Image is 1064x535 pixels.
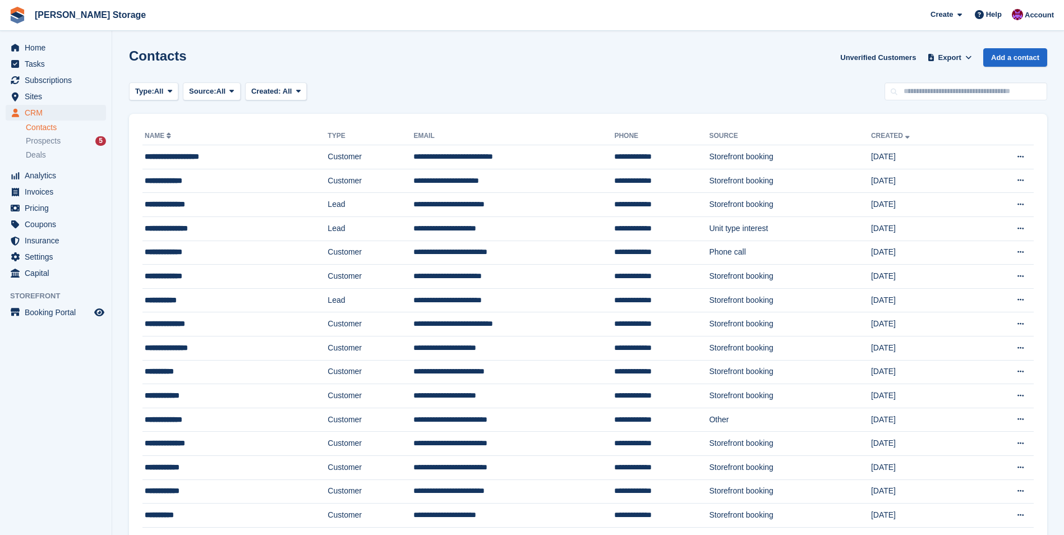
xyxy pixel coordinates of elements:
[871,265,974,289] td: [DATE]
[871,384,974,408] td: [DATE]
[709,288,871,312] td: Storefront booking
[931,9,953,20] span: Create
[871,312,974,336] td: [DATE]
[9,7,26,24] img: stora-icon-8386f47178a22dfd0bd8f6a31ec36ba5ce8667c1dd55bd0f319d3a0aa187defe.svg
[145,132,173,140] a: Name
[328,312,413,336] td: Customer
[925,48,974,67] button: Export
[26,136,61,146] span: Prospects
[709,145,871,169] td: Storefront booking
[871,432,974,456] td: [DATE]
[217,86,226,97] span: All
[709,216,871,241] td: Unit type interest
[328,336,413,360] td: Customer
[709,127,871,145] th: Source
[871,455,974,479] td: [DATE]
[6,305,106,320] a: menu
[871,216,974,241] td: [DATE]
[709,455,871,479] td: Storefront booking
[129,48,187,63] h1: Contacts
[709,504,871,528] td: Storefront booking
[871,360,974,384] td: [DATE]
[328,127,413,145] th: Type
[328,145,413,169] td: Customer
[328,169,413,193] td: Customer
[283,87,292,95] span: All
[6,72,106,88] a: menu
[1025,10,1054,21] span: Account
[328,265,413,289] td: Customer
[709,312,871,336] td: Storefront booking
[871,145,974,169] td: [DATE]
[986,9,1002,20] span: Help
[10,290,112,302] span: Storefront
[836,48,920,67] a: Unverified Customers
[328,432,413,456] td: Customer
[871,169,974,193] td: [DATE]
[25,200,92,216] span: Pricing
[25,72,92,88] span: Subscriptions
[183,82,241,101] button: Source: All
[709,336,871,360] td: Storefront booking
[245,82,307,101] button: Created: All
[25,40,92,56] span: Home
[25,184,92,200] span: Invoices
[129,82,178,101] button: Type: All
[25,249,92,265] span: Settings
[871,193,974,217] td: [DATE]
[26,122,106,133] a: Contacts
[871,241,974,265] td: [DATE]
[95,136,106,146] div: 5
[328,455,413,479] td: Customer
[1012,9,1023,20] img: Audra Whitelaw
[6,233,106,248] a: menu
[871,408,974,432] td: [DATE]
[328,360,413,384] td: Customer
[871,288,974,312] td: [DATE]
[871,336,974,360] td: [DATE]
[709,193,871,217] td: Storefront booking
[614,127,709,145] th: Phone
[6,56,106,72] a: menu
[938,52,961,63] span: Export
[6,184,106,200] a: menu
[30,6,150,24] a: [PERSON_NAME] Storage
[25,305,92,320] span: Booking Portal
[328,193,413,217] td: Lead
[25,105,92,121] span: CRM
[154,86,164,97] span: All
[189,86,216,97] span: Source:
[709,479,871,504] td: Storefront booking
[709,169,871,193] td: Storefront booking
[6,40,106,56] a: menu
[328,384,413,408] td: Customer
[709,384,871,408] td: Storefront booking
[709,265,871,289] td: Storefront booking
[6,216,106,232] a: menu
[6,168,106,183] a: menu
[26,149,106,161] a: Deals
[6,200,106,216] a: menu
[6,105,106,121] a: menu
[6,265,106,281] a: menu
[135,86,154,97] span: Type:
[328,479,413,504] td: Customer
[871,132,912,140] a: Created
[25,233,92,248] span: Insurance
[26,150,46,160] span: Deals
[25,56,92,72] span: Tasks
[328,408,413,432] td: Customer
[871,479,974,504] td: [DATE]
[6,249,106,265] a: menu
[328,288,413,312] td: Lead
[93,306,106,319] a: Preview store
[25,168,92,183] span: Analytics
[709,408,871,432] td: Other
[709,241,871,265] td: Phone call
[25,89,92,104] span: Sites
[251,87,281,95] span: Created:
[328,241,413,265] td: Customer
[983,48,1047,67] a: Add a contact
[25,216,92,232] span: Coupons
[709,432,871,456] td: Storefront booking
